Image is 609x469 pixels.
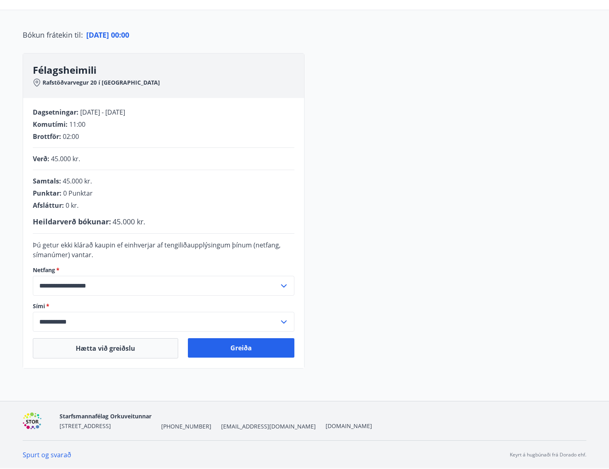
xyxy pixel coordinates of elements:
span: Samtals : [33,177,61,185]
span: Komutími : [33,120,68,129]
span: [DATE] - [DATE] [80,108,125,117]
span: Verð : [33,154,49,163]
span: Bókun frátekin til : [23,30,83,40]
span: 45.000 kr. [63,177,92,185]
span: Dagsetningar : [33,108,79,117]
span: 11:00 [69,120,85,129]
span: Rafstöðvarvegur 20 í [GEOGRAPHIC_DATA] [43,79,160,87]
label: Netfang [33,266,294,274]
img: 6gDcfMXiVBXXG0H6U6eM60D7nPrsl9g1x4qDF8XG.png [23,412,53,430]
span: 02:00 [63,132,79,141]
span: Þú getur ekki klárað kaupin ef einhverjar af tengiliðaupplýsingum þínum (netfang, símanúmer) vantar. [33,241,281,259]
span: 45.000 kr. [51,154,80,163]
span: Starfsmannafélag Orkuveitunnar [60,412,151,420]
h3: Félagsheimili [33,63,304,77]
span: Brottför : [33,132,61,141]
span: Heildarverð bókunar : [33,217,111,226]
span: [STREET_ADDRESS] [60,422,111,430]
span: [DATE] 00:00 [86,30,129,40]
label: Sími [33,302,294,310]
span: Afsláttur : [33,201,64,210]
a: Spurt og svarað [23,450,71,459]
a: [DOMAIN_NAME] [326,422,372,430]
p: Keyrt á hugbúnaði frá Dorado ehf. [510,451,586,458]
button: Greiða [188,338,294,358]
span: Punktar : [33,189,62,198]
span: 45.000 kr. [113,217,145,226]
button: Hætta við greiðslu [33,338,178,358]
span: 0 kr. [66,201,79,210]
span: [EMAIL_ADDRESS][DOMAIN_NAME] [221,422,316,431]
span: 0 Punktar [63,189,93,198]
span: [PHONE_NUMBER] [161,422,211,431]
